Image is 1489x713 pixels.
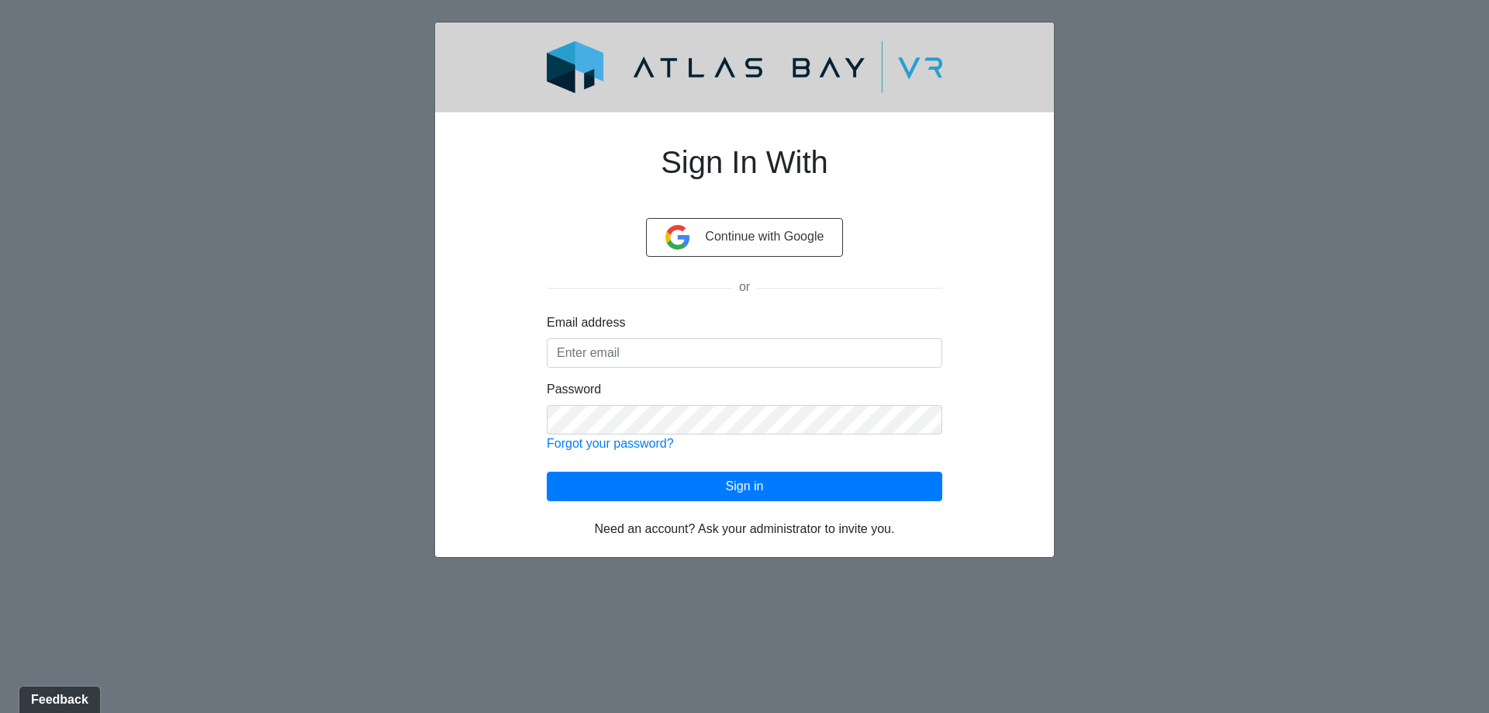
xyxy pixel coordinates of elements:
input: Enter email [547,338,942,368]
button: Sign in [547,472,942,501]
h1: Sign In With [547,125,942,218]
span: Continue with Google [705,230,824,243]
label: Email address [547,313,625,332]
label: Password [547,380,601,399]
button: Continue with Google [646,218,844,257]
span: Need an account? Ask your administrator to invite you. [595,522,895,535]
span: or [733,280,756,293]
a: Forgot your password? [547,437,674,450]
img: logo [510,41,979,93]
iframe: Ybug feedback widget [12,682,103,713]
